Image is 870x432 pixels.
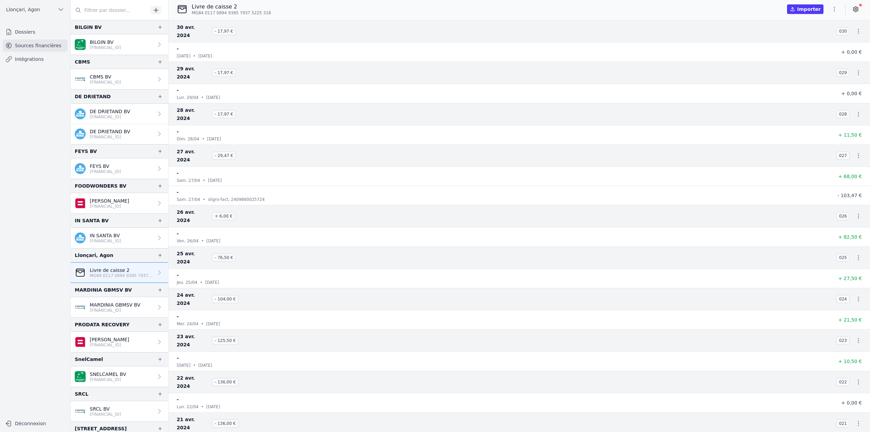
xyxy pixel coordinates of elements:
div: MARDINIA GBMSV BV [75,286,132,294]
p: [PERSON_NAME] [90,197,129,204]
span: - 136,00 € [212,378,239,386]
div: • [203,196,205,203]
a: Intégrations [3,53,68,65]
a: DE DRIETAND BV [FINANCIAL_ID] [71,124,168,144]
p: - [177,395,179,403]
p: DE DRIETAND BV [90,108,130,115]
a: FEYS BV [FINANCIAL_ID] [71,158,168,179]
span: - 103,47 € [837,193,862,198]
p: [FINANCIAL_ID] [90,204,129,209]
p: jeu. 25/04 [177,279,197,286]
button: Llonçari, Agon [3,4,68,15]
a: DE DRIETAND BV [FINANCIAL_ID] [71,104,168,124]
img: kbc.png [75,163,86,174]
p: lun. 29/04 [177,94,198,101]
span: + 11,50 € [838,132,862,138]
img: kbc.png [75,128,86,139]
span: 25 avr. 2024 [177,249,209,266]
img: kbc.png [75,108,86,119]
p: sam. 27/04 [177,177,200,184]
img: BNP_BE_BUSINESS_GEBABEBB.png [75,371,86,382]
p: [FINANCIAL_ID] [90,412,121,417]
p: - [177,312,179,321]
p: - [177,86,179,94]
span: - 29,47 € [212,152,236,160]
p: - [177,45,179,53]
p: [DATE] [177,362,191,369]
p: [DATE] [206,403,220,410]
a: Sources financières [3,39,68,52]
img: FINTRO_BE_BUSINESS_GEBABEBB.png [75,302,86,313]
a: BILGIN BV [FINANCIAL_ID] [71,34,168,55]
a: SRCL BV [FINANCIAL_ID] [71,401,168,421]
p: mer. 24/04 [177,321,198,327]
a: IN SANTA BV [FINANCIAL_ID] [71,228,168,248]
div: • [202,136,204,142]
p: CBMS BV [90,73,121,80]
p: SNELCAMEL BV [90,371,126,378]
a: MARDINIA GBMSV BV [FINANCIAL_ID] [71,297,168,317]
img: belfius-1.png [75,198,86,209]
a: [PERSON_NAME] [FINANCIAL_ID] [71,332,168,352]
img: FINTRO_BE_BUSINESS_GEBABEBB.png [75,406,86,417]
p: sam. 27/04 [177,196,200,203]
p: DE DRIETAND BV [90,128,130,135]
div: Llonçari, Agon [75,251,113,259]
span: + 0,00 € [841,49,862,55]
p: [DATE] [177,53,191,59]
span: 023 [836,336,850,345]
p: [DATE] [205,279,219,286]
p: [FINANCIAL_ID] [90,377,126,382]
span: + 21,50 € [838,317,862,323]
span: 022 [836,378,850,386]
p: [FINANCIAL_ID] [90,238,121,244]
span: - 17,97 € [212,69,236,77]
span: 024 [836,295,850,303]
p: MARDINIA GBMSV BV [90,301,140,308]
a: Dossiers [3,26,68,38]
p: [DATE] [198,362,212,369]
span: 30 avr. 2024 [177,23,209,39]
p: [DATE] [207,238,221,244]
div: FOODWONDERS BV [75,182,126,190]
p: [DATE] [207,136,221,142]
div: • [200,279,203,286]
div: DE DRIETAND [75,92,111,101]
p: Livre de caisse 2 [90,267,153,274]
p: BILGIN BV [90,39,121,46]
button: Déconnexion [3,418,68,429]
span: 29 avr. 2024 [177,65,209,81]
div: PRODATA RECOVERY [75,321,129,329]
img: FINTRO_BE_BUSINESS_GEBABEBB.png [75,74,86,85]
p: - [177,354,179,362]
span: + 27,50 € [838,276,862,281]
span: - 17,97 € [212,27,236,35]
span: 22 avr. 2024 [177,374,209,390]
div: • [201,238,204,244]
span: + 0,00 € [841,91,862,96]
button: Importer [787,4,823,14]
p: - [177,127,179,136]
span: - 136,00 € [212,419,239,428]
img: belfius-1.png [75,336,86,347]
p: [FINANCIAL_ID] [90,134,130,140]
p: [DATE] [206,94,220,101]
img: kbc.png [75,232,86,243]
span: - 125,50 € [212,336,239,345]
p: SRCL BV [90,405,121,412]
span: + 68,00 € [838,174,862,179]
div: • [201,94,204,101]
div: FEYS BV [75,147,97,155]
img: CleanShot-202025-05-26-20at-2016.10.27-402x.png [75,267,86,278]
div: CBMS [75,58,90,66]
span: Llonçari, Agon [6,6,40,13]
p: [FINANCIAL_ID] [90,80,121,85]
div: SRCL [75,390,88,398]
span: - 17,97 € [212,110,236,118]
p: [FINANCIAL_ID] [90,169,121,174]
span: 23 avr. 2024 [177,332,209,349]
p: - [177,271,179,279]
input: Filtrer par dossier... [71,4,148,16]
img: CleanShot-202025-05-26-20at-2016.10.27-402x.png [177,4,188,15]
p: - [177,229,179,238]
